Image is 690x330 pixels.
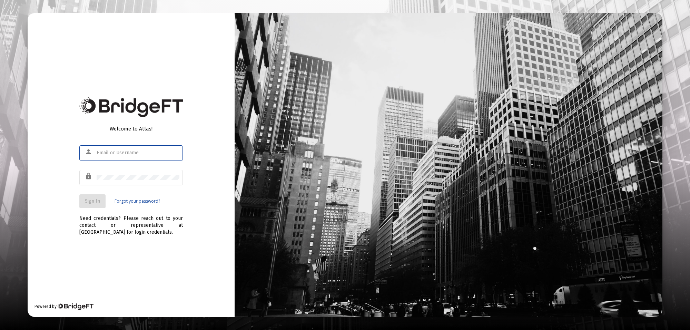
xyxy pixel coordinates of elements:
mat-icon: lock [85,172,93,181]
div: Powered by [34,303,93,310]
input: Email or Username [97,150,179,156]
img: Bridge Financial Technology Logo [57,303,93,310]
span: Sign In [85,198,100,204]
div: Need credentials? Please reach out to your contact or representative at [GEOGRAPHIC_DATA] for log... [79,208,183,236]
div: Welcome to Atlas! [79,125,183,132]
mat-icon: person [85,148,93,156]
img: Bridge Financial Technology Logo [79,97,183,117]
a: Forgot your password? [115,198,160,205]
button: Sign In [79,194,106,208]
